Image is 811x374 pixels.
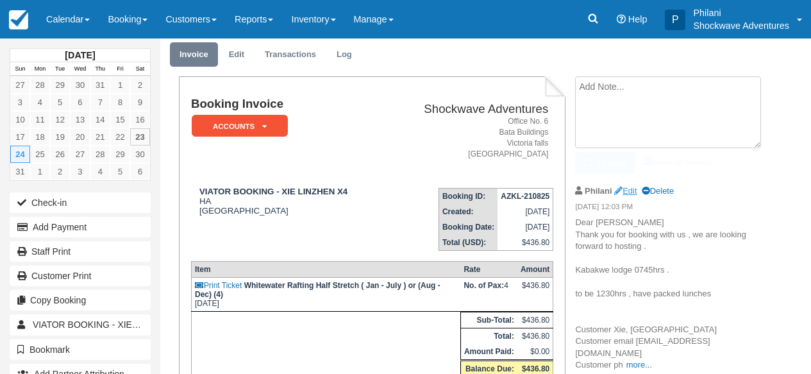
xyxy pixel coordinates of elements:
[626,360,652,370] a: more...
[391,103,548,116] h2: Shockwave Adventures
[33,319,187,330] span: VIATOR BOOKING - XIE LINZHEN X4
[70,146,90,163] a: 27
[90,128,110,146] a: 21
[517,262,553,278] th: Amount
[30,128,50,146] a: 18
[585,186,612,196] strong: Philani
[110,62,130,76] th: Fri
[50,94,70,111] a: 5
[70,76,90,94] a: 30
[110,146,130,163] a: 29
[439,219,497,235] th: Booking Date:
[110,128,130,146] a: 22
[90,163,110,180] a: 4
[191,187,386,216] div: HA [GEOGRAPHIC_DATA]
[191,262,460,278] th: Item
[517,312,553,328] td: $436.80
[460,262,517,278] th: Rate
[110,94,130,111] a: 8
[10,62,30,76] th: Sun
[644,158,711,166] label: Show on invoice
[460,312,517,328] th: Sub-Total:
[50,128,70,146] a: 19
[693,19,789,32] p: Shockwave Adventures
[575,152,635,174] button: Update
[693,6,789,19] p: Philani
[30,76,50,94] a: 28
[130,146,150,163] a: 30
[30,146,50,163] a: 25
[191,114,283,138] a: ACCOUNTS
[10,111,30,128] a: 10
[10,339,151,360] button: Bookmark
[10,146,30,163] a: 24
[70,128,90,146] a: 20
[517,344,553,361] td: $0.00
[50,111,70,128] a: 12
[10,217,151,237] button: Add Payment
[130,76,150,94] a: 2
[191,278,460,312] td: [DATE]
[517,328,553,344] td: $436.80
[10,192,151,213] button: Check-in
[10,128,30,146] a: 17
[10,76,30,94] a: 27
[439,189,497,205] th: Booking ID:
[497,219,553,235] td: [DATE]
[460,328,517,344] th: Total:
[614,186,637,196] a: Edit
[90,62,110,76] th: Thu
[199,187,347,196] strong: VIATOR BOOKING - XIE LINZHEN X4
[464,281,504,290] strong: No. of Pax
[10,314,151,335] a: VIATOR BOOKING - XIE LINZHEN X4
[460,344,517,361] th: Amount Paid:
[439,235,497,251] th: Total (USD):
[30,62,50,76] th: Mon
[628,14,648,24] span: Help
[110,76,130,94] a: 1
[644,157,652,165] input: Show on invoice
[70,163,90,180] a: 3
[130,111,150,128] a: 16
[70,94,90,111] a: 6
[497,235,553,251] td: $436.80
[195,281,440,299] strong: Whitewater Rafting Half Stretch ( Jan - July ) or (Aug - Dec) (4)
[90,94,110,111] a: 7
[617,15,626,24] i: Help
[391,116,548,160] address: Office No. 6 Bata Buildings Victoria falls [GEOGRAPHIC_DATA]
[130,94,150,111] a: 9
[575,217,758,371] p: Dear [PERSON_NAME] Thank you for booking with us , we are looking forward to hosting . Kabakwe lo...
[327,42,362,67] a: Log
[192,115,288,137] em: ACCOUNTS
[10,163,30,180] a: 31
[130,128,150,146] a: 23
[219,42,254,67] a: Edit
[70,111,90,128] a: 13
[50,146,70,163] a: 26
[501,192,549,201] strong: AZKL-210825
[65,50,95,60] strong: [DATE]
[30,163,50,180] a: 1
[110,111,130,128] a: 15
[10,94,30,111] a: 3
[50,76,70,94] a: 29
[439,204,497,219] th: Created:
[110,163,130,180] a: 5
[10,290,151,310] button: Copy Booking
[10,266,151,286] a: Customer Print
[497,204,553,219] td: [DATE]
[575,201,758,216] em: [DATE] 12:03 PM
[90,111,110,128] a: 14
[30,94,50,111] a: 4
[521,281,549,300] div: $436.80
[10,241,151,262] a: Staff Print
[665,10,685,30] div: P
[522,364,549,373] strong: $436.80
[460,278,517,312] td: 4
[130,62,150,76] th: Sat
[130,163,150,180] a: 6
[170,42,218,67] a: Invoice
[191,98,386,111] h1: Booking Invoice
[642,186,674,196] a: Delete
[90,146,110,163] a: 28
